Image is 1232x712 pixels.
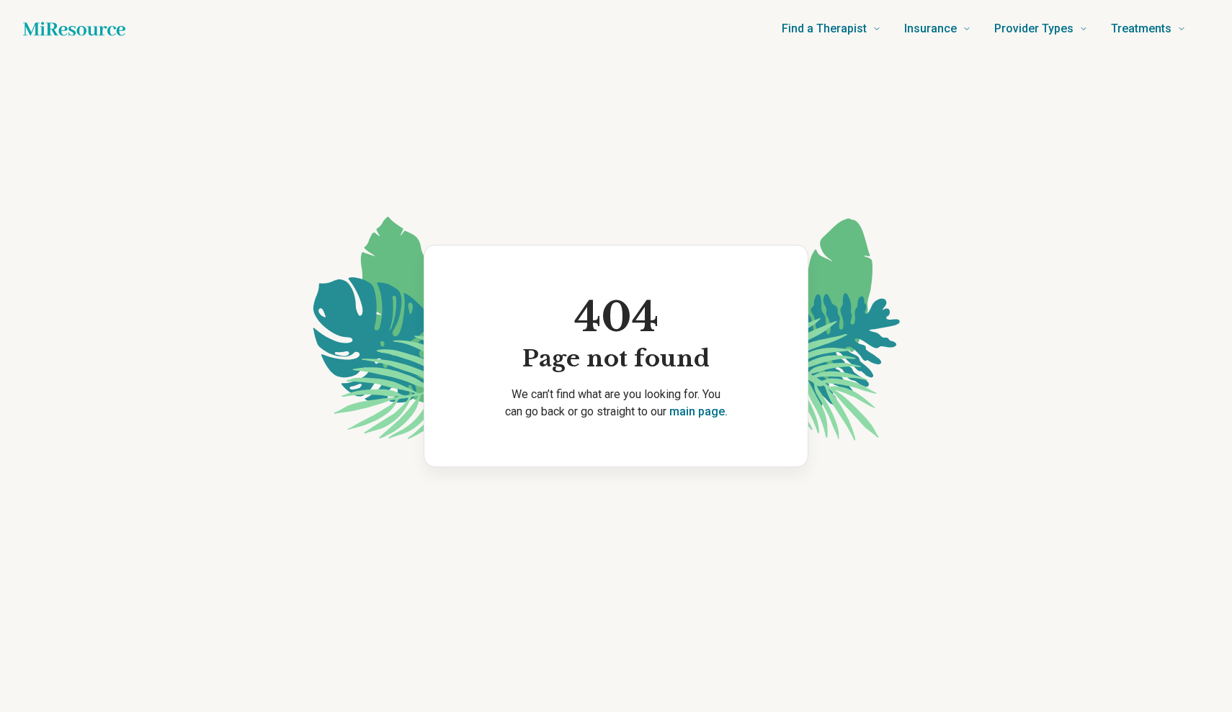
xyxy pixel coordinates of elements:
a: main page. [669,405,728,418]
p: We can’t find what are you looking for. You can go back or go straight to our [447,386,785,420]
a: Home page [23,14,125,43]
span: Page not found [522,344,710,374]
span: Treatments [1111,19,1171,39]
span: 404 [522,292,710,344]
span: Provider Types [994,19,1073,39]
span: Find a Therapist [782,19,867,39]
span: Insurance [904,19,957,39]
